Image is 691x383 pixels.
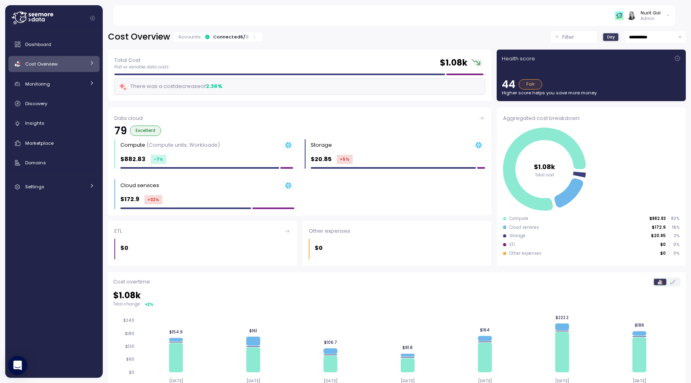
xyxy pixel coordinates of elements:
div: Other expenses [509,251,541,256]
div: +5 % [337,155,353,164]
p: $0 [315,243,323,253]
p: Flat vs variable data costs [114,64,169,70]
span: Domains [25,160,46,166]
p: Total Cost [114,56,169,64]
div: Compute [120,141,220,149]
p: Accounts: [178,34,202,40]
div: ▾ [145,301,154,307]
div: 2 % [147,301,154,307]
p: Higher score helps you save more money [502,90,681,96]
a: Dashboard [8,36,100,52]
div: -7 % [151,155,166,164]
a: Data cloud79ExcellentCompute (Compute units, Workloads)$882.83-7%Storage $20.85+5%Cloud services ... [108,108,491,215]
p: Filter [562,33,574,41]
a: Discovery [8,96,100,112]
span: Marketplace [25,140,54,146]
div: Nurit Gal [641,10,661,16]
a: Domains [8,155,100,171]
span: Discovery [25,100,47,107]
div: Excellent [130,126,161,136]
tspan: $120 [125,344,134,349]
div: 2.36 % [206,82,222,90]
div: Connected 6 / [213,34,249,40]
p: 2 % [669,233,679,239]
tspan: $186 [637,323,646,328]
span: Monitoring [25,81,50,87]
img: ACg8ocIVugc3DtI--ID6pffOeA5XcvoqExjdOmyrlhjOptQpqjom7zQ=s96-c [627,11,635,20]
div: Data cloud [114,114,485,122]
div: ETL [509,242,515,247]
div: Storage [311,141,332,149]
h2: $ 1.08k [440,57,467,69]
div: There was a cost decrease of [119,82,222,91]
span: Insights [25,120,44,126]
p: 9 [246,34,249,40]
div: Storage [509,233,525,239]
tspan: $161 [250,328,258,333]
div: Cloud services [509,225,539,230]
div: +32 % [144,195,162,204]
p: $20.85 [651,233,666,239]
a: ETL$0 [108,221,297,266]
p: $20.85 [311,155,332,164]
p: Health score [502,55,535,63]
p: Admin [641,16,661,22]
p: 82 % [669,216,679,221]
a: Monitoring [8,76,100,92]
span: Day [607,34,615,40]
p: $0 [120,243,128,253]
tspan: $154.9 [169,329,183,335]
a: Settings [8,179,100,195]
div: Fair [519,79,542,90]
div: Cloud services [120,182,159,190]
tspan: Total cost [535,172,554,177]
p: $882.83 [649,216,666,221]
p: 0 % [669,242,679,247]
h2: Cost Overview [108,31,170,43]
a: Marketplace [8,135,100,151]
p: $0 [660,251,666,256]
p: Total change [113,301,140,307]
div: Compute [509,216,528,221]
tspan: $81.8 [403,345,414,350]
p: $882.83 [120,155,146,164]
tspan: $60 [126,357,134,362]
h2: $ 1.08k [113,290,681,301]
tspan: $0 [129,370,134,375]
a: Insights [8,116,100,132]
tspan: $222.2 [557,315,570,320]
div: Other expenses [309,227,485,235]
span: Dashboard [25,41,51,48]
button: Collapse navigation [88,15,98,21]
tspan: $180 [125,331,134,336]
p: $0 [660,242,666,247]
tspan: $106.7 [325,340,338,345]
p: $172.9 [120,195,139,204]
div: Open Intercom Messenger [8,356,27,375]
div: Aggregated cost breakdown [503,114,679,122]
p: $172.9 [652,225,666,230]
a: Cost Overview [8,56,100,72]
div: ETL [114,227,291,235]
img: 65f98ecb31a39d60f1f315eb.PNG [615,11,623,20]
p: 16 % [669,225,679,230]
span: Cost Overview [25,61,58,67]
tspan: $164 [481,327,491,333]
tspan: $240 [123,318,134,323]
p: 79 [114,126,127,136]
p: Cost overtime [113,278,150,286]
span: Settings [25,184,44,190]
button: Filter [551,31,597,43]
p: 44 [502,79,515,90]
p: (Compute units, Workloads) [146,141,220,149]
div: Accounts:Connected6/9 [173,32,262,42]
tspan: $1.08k [534,162,555,171]
p: 0 % [669,251,679,256]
